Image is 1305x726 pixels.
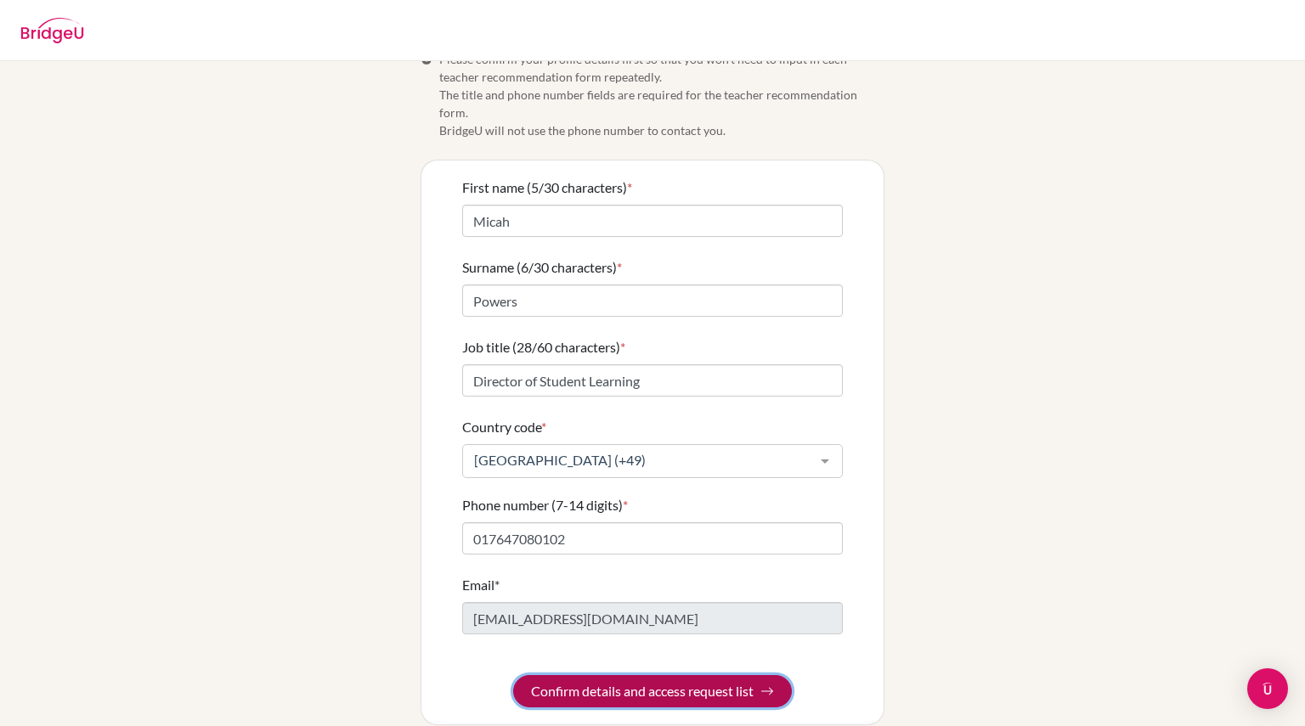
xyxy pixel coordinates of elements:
[470,452,808,469] span: [GEOGRAPHIC_DATA] (+49)
[462,364,843,397] input: Enter your job title
[462,337,625,357] label: Job title (28/60 characters)
[421,53,432,65] span: Info
[1247,668,1288,709] div: Open Intercom Messenger
[462,205,843,237] input: Enter your first name
[462,522,843,554] input: Enter your number
[462,575,500,595] label: Email*
[760,684,774,698] img: Arrow right
[462,177,632,198] label: First name (5/30 characters)
[439,50,884,139] span: Please confirm your profile details first so that you won’t need to input in each teacher recomme...
[462,257,622,278] label: Surname (6/30 characters)
[462,284,843,317] input: Enter your surname
[462,417,546,437] label: Country code
[462,495,628,515] label: Phone number (7-14 digits)
[20,18,84,43] img: BridgeU logo
[513,675,792,707] button: Confirm details and access request list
